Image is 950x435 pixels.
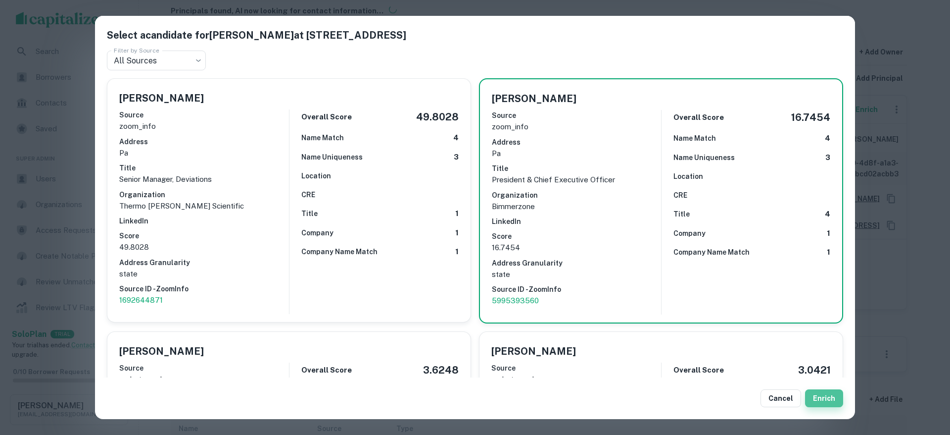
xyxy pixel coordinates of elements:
h6: Title [301,208,318,219]
h6: Address Granularity [119,257,289,268]
div: All Sources [107,51,206,70]
h6: Company [673,228,706,239]
p: Thermo [PERSON_NAME] Scientific [119,200,289,212]
h5: [PERSON_NAME] [119,91,204,106]
h5: Select a candidate for [PERSON_NAME] at [STREET_ADDRESS] [107,28,843,43]
p: state [492,269,661,280]
h6: Address [492,137,661,148]
h6: 3 [825,152,830,163]
h6: Name Match [301,132,344,143]
h6: 1 [455,227,459,239]
h6: Name Uniqueness [301,152,363,163]
h6: 4 [825,133,830,144]
p: rocket_reach [491,374,661,385]
h6: Address Granularity [492,258,661,269]
h6: Source ID - ZoomInfo [492,284,661,295]
h6: 4 [825,209,830,220]
h6: Source [492,110,661,121]
h5: 3.6248 [423,363,459,378]
h6: Source ID - ZoomInfo [119,283,289,294]
h6: Overall Score [673,112,724,123]
h6: Title [492,163,661,174]
h6: 1 [827,228,830,239]
h6: Address [119,136,289,147]
p: Senior Manager, Deviations [119,173,289,185]
p: pa [119,147,289,159]
button: Enrich [805,389,843,407]
h5: [PERSON_NAME] [491,344,576,359]
p: 16.7454 [492,242,661,254]
h6: 1 [455,246,459,258]
h6: Location [301,170,331,181]
h6: Title [119,163,289,173]
h6: Overall Score [301,365,352,376]
h6: Company Name Match [673,247,750,258]
p: rocket_reach [119,374,289,385]
h6: Location [673,171,703,182]
label: Filter by Source [114,46,159,54]
h5: [PERSON_NAME] [492,91,576,106]
h6: Source [119,363,289,374]
h6: Source [491,363,661,374]
iframe: Chat Widget [901,356,950,403]
button: Cancel [760,389,801,407]
a: 5995393560 [492,295,661,307]
h6: LinkedIn [119,216,289,226]
p: state [119,268,289,280]
p: zoom_info [119,120,289,132]
h6: Overall Score [301,111,352,123]
a: 1692644871 [119,294,289,306]
h6: Score [119,230,289,241]
h6: Company Name Match [301,246,378,257]
h6: Score [492,231,661,242]
h6: 3 [454,152,459,163]
h6: Name Match [673,133,716,144]
p: President & Chief Executive Officer [492,174,661,186]
h5: [PERSON_NAME] [119,344,204,359]
p: pa [492,148,661,160]
h6: Overall Score [673,365,724,376]
h5: 3.0421 [798,363,831,378]
h5: 49.8028 [416,109,459,124]
h6: Name Uniqueness [673,152,735,163]
h6: CRE [673,190,687,201]
h6: Organization [119,189,289,200]
h6: Title [673,209,690,219]
p: 49.8028 [119,241,289,253]
h6: 4 [453,132,459,144]
h6: 1 [455,208,459,219]
p: Bimmerzone [492,201,661,213]
h5: 16.7454 [791,110,830,125]
h6: LinkedIn [492,216,661,227]
h6: Organization [492,190,661,201]
h6: Company [301,227,333,238]
h6: CRE [301,189,315,200]
h6: Source [119,109,289,120]
h6: 1 [827,247,830,258]
p: zoom_info [492,121,661,133]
